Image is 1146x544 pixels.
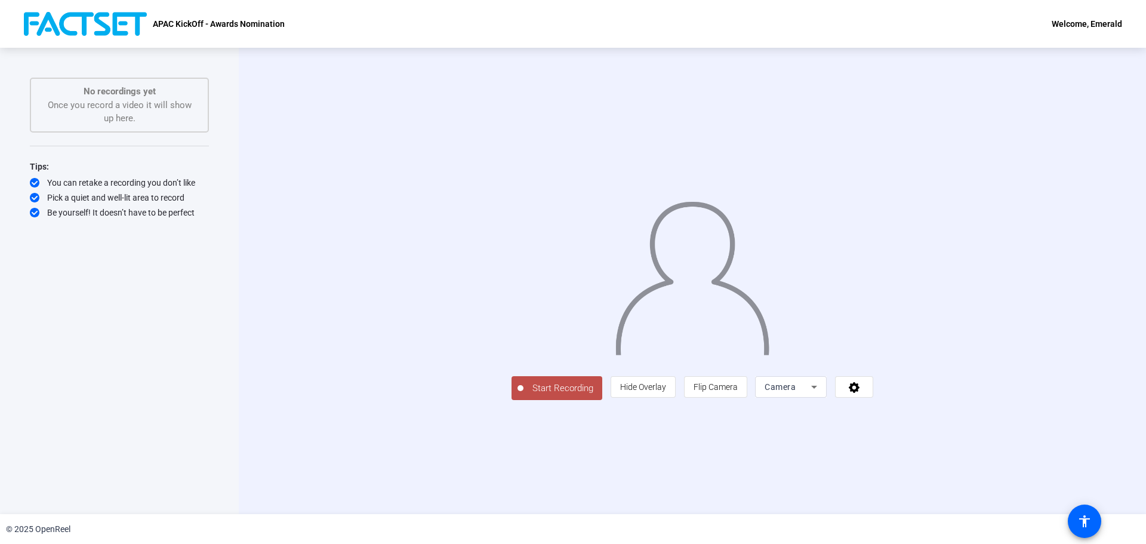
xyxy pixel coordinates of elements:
button: Start Recording [512,376,602,400]
div: Pick a quiet and well-lit area to record [30,192,209,204]
div: Be yourself! It doesn’t have to be perfect [30,207,209,219]
div: Tips: [30,159,209,174]
mat-icon: accessibility [1077,514,1092,528]
img: overlay [614,192,771,355]
span: Hide Overlay [620,382,666,392]
span: Start Recording [523,382,602,395]
div: You can retake a recording you don’t like [30,177,209,189]
span: Flip Camera [694,382,738,392]
button: Flip Camera [684,376,747,398]
p: No recordings yet [43,85,196,99]
span: Camera [765,382,796,392]
p: APAC KickOff - Awards Nomination [153,17,285,31]
img: OpenReel logo [24,12,147,36]
div: Once you record a video it will show up here. [43,85,196,125]
button: Hide Overlay [611,376,676,398]
div: © 2025 OpenReel [6,523,70,536]
div: Welcome, Emerald [1052,17,1122,31]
